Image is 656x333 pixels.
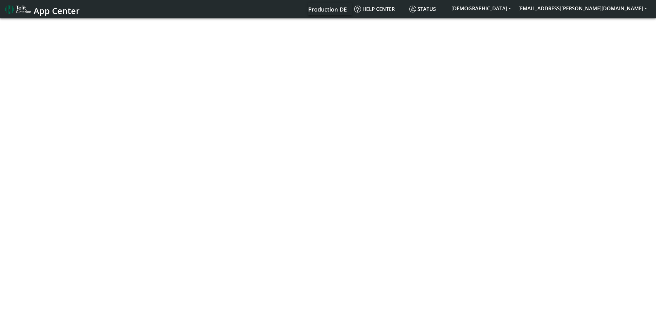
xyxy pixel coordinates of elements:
[5,4,31,14] img: logo-telit-cinterion-gw-new.png
[354,6,361,12] img: knowledge.svg
[309,6,347,13] span: Production-DE
[409,6,416,12] img: status.svg
[515,3,651,14] button: [EMAIL_ADDRESS][PERSON_NAME][DOMAIN_NAME]
[354,6,395,12] span: Help center
[308,3,347,15] a: Your current platform instance
[34,5,80,17] span: App Center
[352,3,407,15] a: Help center
[448,3,515,14] button: [DEMOGRAPHIC_DATA]
[409,6,436,12] span: Status
[5,2,79,16] a: App Center
[407,3,448,15] a: Status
